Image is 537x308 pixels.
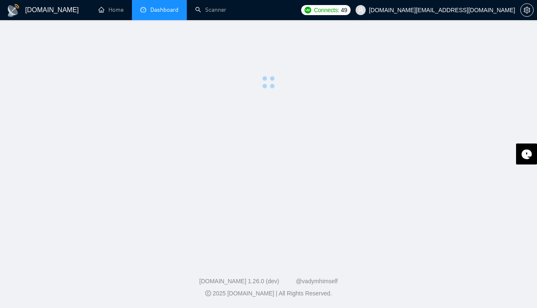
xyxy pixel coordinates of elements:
a: setting [520,7,534,13]
button: setting [520,3,534,17]
img: upwork-logo.png [305,7,311,13]
span: copyright [205,290,211,296]
span: setting [521,7,533,13]
a: searchScanner [195,6,226,13]
span: Connects: [314,5,339,15]
a: [DOMAIN_NAME] 1.26.0 (dev) [199,278,279,285]
span: 49 [341,5,347,15]
div: 2025 [DOMAIN_NAME] | All Rights Reserved. [7,289,530,298]
a: @vadymhimself [296,278,338,285]
span: dashboard [140,7,146,13]
span: user [358,7,364,13]
img: logo [7,4,20,17]
span: Dashboard [150,6,178,13]
a: homeHome [98,6,124,13]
